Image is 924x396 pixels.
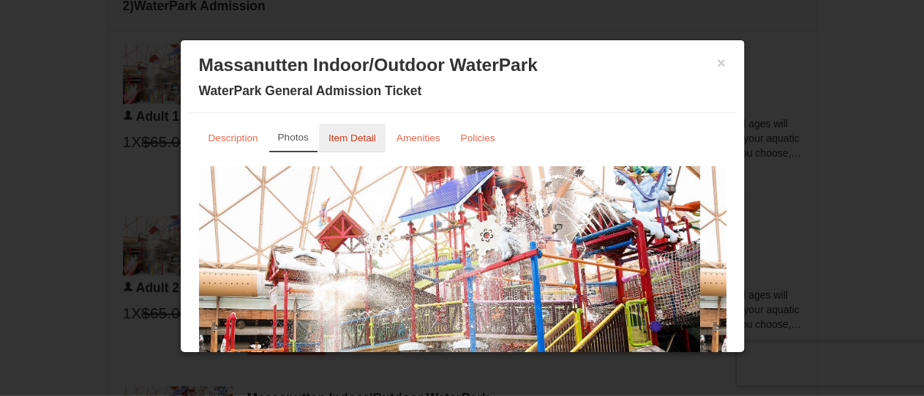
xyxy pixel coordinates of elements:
a: Policies [451,124,504,152]
button: × [717,56,726,70]
a: Description [199,124,268,152]
small: Amenities [397,132,440,143]
small: Policies [460,132,495,143]
small: Item Detail [328,132,376,143]
a: Amenities [387,124,450,152]
h3: Massanutten Indoor/Outdoor WaterPark [199,54,726,76]
small: Photos [278,132,309,143]
h4: WaterPark General Admission Ticket [199,83,726,98]
a: Photos [269,124,318,152]
small: Description [209,132,258,143]
a: Item Detail [319,124,386,152]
